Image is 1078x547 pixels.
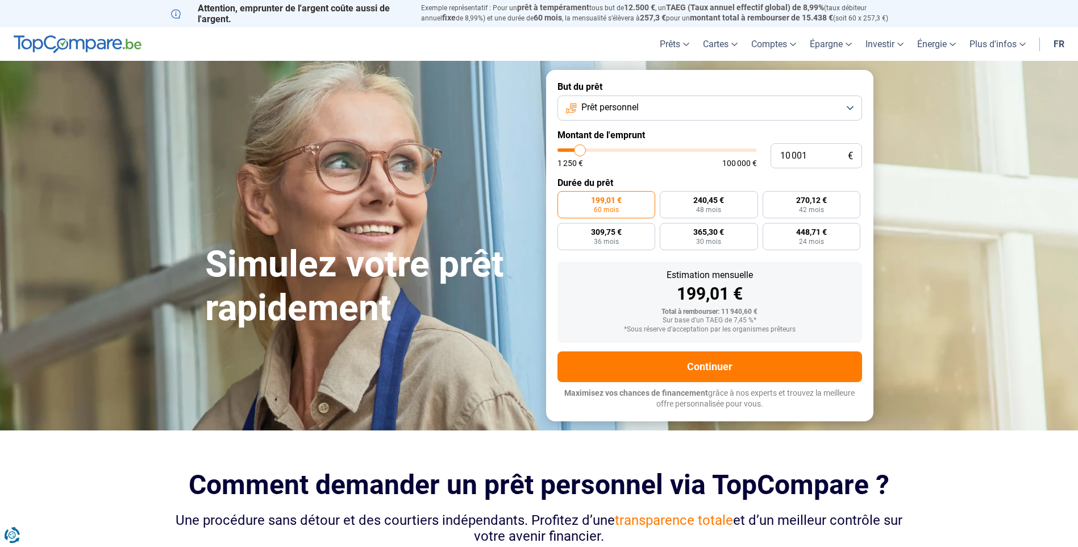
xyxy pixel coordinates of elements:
img: TopCompare [14,35,141,53]
div: Sur base d'un TAEG de 7,45 %* [567,317,853,325]
div: Une procédure sans détour et des courtiers indépendants. Profitez d’une et d’un meilleur contrôle... [171,512,908,545]
a: Prêts [653,27,696,61]
span: 100 000 € [722,159,757,167]
p: Attention, emprunter de l'argent coûte aussi de l'argent. [171,3,407,24]
label: Montant de l'emprunt [557,130,862,140]
span: 199,01 € [591,196,622,204]
span: montant total à rembourser de 15.438 € [690,13,833,22]
span: 257,3 € [640,13,666,22]
span: 24 mois [799,238,824,245]
div: Total à rembourser: 11 940,60 € [567,308,853,316]
span: Prêt personnel [581,101,639,114]
span: TAEG (Taux annuel effectif global) de 8,99% [666,3,824,12]
p: Exemple représentatif : Pour un tous but de , un (taux débiteur annuel de 8,99%) et une durée de ... [421,3,908,23]
a: Énergie [910,27,963,61]
span: 365,30 € [693,228,724,236]
label: But du prêt [557,81,862,92]
a: Épargne [803,27,859,61]
span: 270,12 € [796,196,827,204]
span: 42 mois [799,206,824,213]
div: *Sous réserve d'acceptation par les organismes prêteurs [567,326,853,334]
span: 36 mois [594,238,619,245]
div: Estimation mensuelle [567,271,853,280]
button: Continuer [557,351,862,382]
a: Cartes [696,27,744,61]
h2: Comment demander un prêt personnel via TopCompare ? [171,469,908,500]
span: 48 mois [696,206,721,213]
span: fixe [442,13,456,22]
span: 240,45 € [693,196,724,204]
p: grâce à nos experts et trouvez la meilleure offre personnalisée pour vous. [557,388,862,410]
span: Maximisez vos chances de financement [564,388,708,397]
span: 448,71 € [796,228,827,236]
button: Prêt personnel [557,96,862,121]
a: Comptes [744,27,803,61]
a: fr [1047,27,1071,61]
span: prêt à tempérament [517,3,589,12]
span: € [848,151,853,161]
a: Plus d'infos [963,27,1033,61]
span: 12.500 € [624,3,655,12]
span: 60 mois [534,13,562,22]
span: transparence totale [615,512,733,528]
label: Durée du prêt [557,177,862,188]
h1: Simulez votre prêt rapidement [205,243,532,330]
a: Investir [859,27,910,61]
span: 30 mois [696,238,721,245]
span: 309,75 € [591,228,622,236]
span: 1 250 € [557,159,583,167]
div: 199,01 € [567,285,853,302]
span: 60 mois [594,206,619,213]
